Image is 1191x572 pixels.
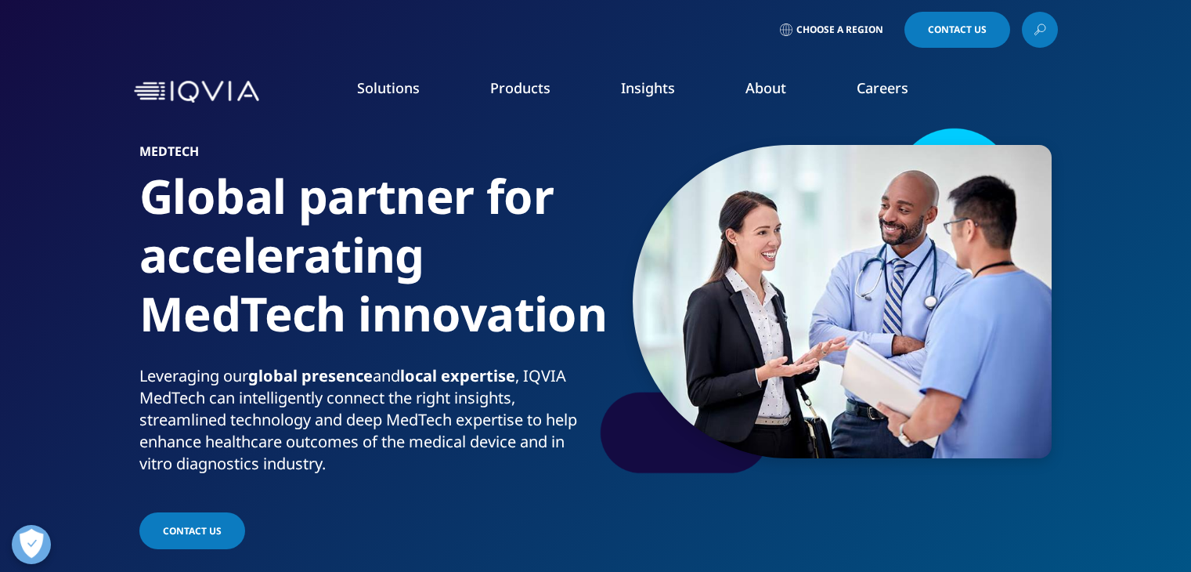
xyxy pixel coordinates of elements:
[621,78,675,97] a: Insights
[928,25,987,34] span: Contact Us
[163,524,222,538] span: Contact Us
[139,145,590,167] h6: MedTech
[400,365,515,386] strong: local expertise
[633,145,1052,458] img: 500_custom-photo_sales-professional-talking-to-medical-staff.jpg
[490,78,550,97] a: Products
[139,512,245,549] a: Contact Us
[796,24,883,36] span: Choose a Region
[745,78,786,97] a: About
[357,78,420,97] a: Solutions
[248,365,373,386] strong: global presence
[139,365,590,484] p: Leveraging our and , IQVIA MedTech can intelligently connect the right insights, streamlined tech...
[265,55,1058,129] nav: Primary
[139,167,590,365] h1: Global partner for accelerating MedTech innovation
[134,81,259,103] img: IQVIA Healthcare Information Technology and Pharma Clinical Research Company
[904,12,1010,48] a: Contact Us
[857,78,908,97] a: Careers
[12,525,51,564] button: Abrir preferencias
